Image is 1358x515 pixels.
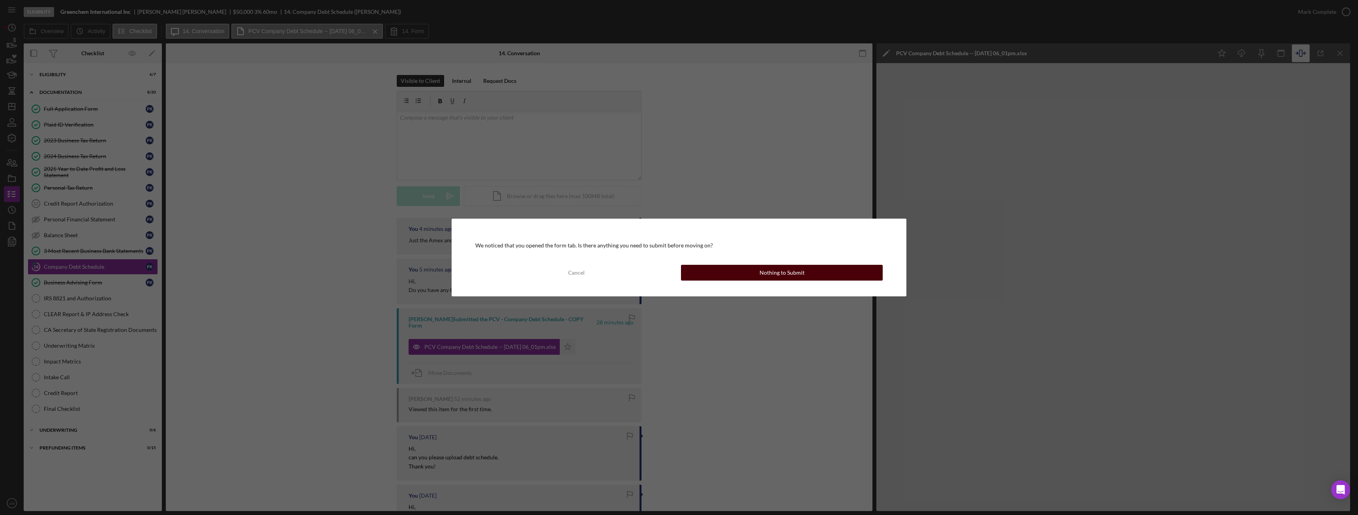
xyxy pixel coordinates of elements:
button: Nothing to Submit [681,265,883,281]
button: Cancel [475,265,677,281]
div: Cancel [568,265,585,281]
div: We noticed that you opened the form tab. Is there anything you need to submit before moving on? [475,242,883,249]
div: Open Intercom Messenger [1331,480,1350,499]
div: Nothing to Submit [760,265,805,281]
